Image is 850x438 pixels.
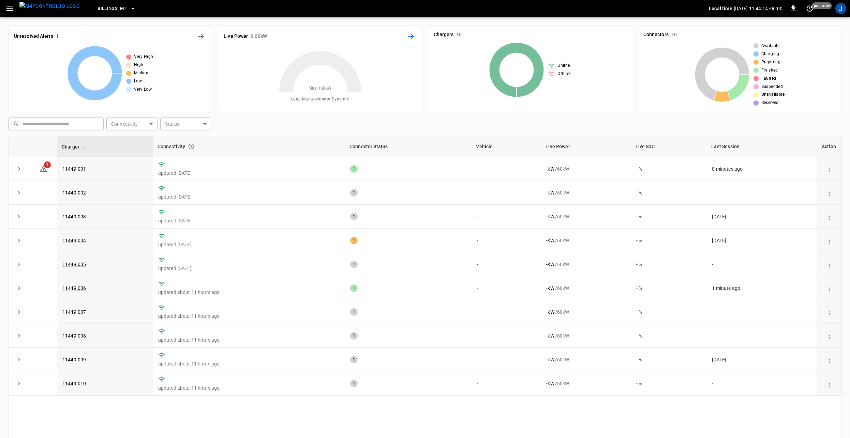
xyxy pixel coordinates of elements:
div: 1 [350,165,358,173]
span: Available [761,43,780,49]
div: action cell options [824,213,834,220]
span: Charging [761,51,779,58]
span: Billings, MT [98,5,126,13]
p: - kW [546,285,554,292]
td: - [706,324,817,348]
span: Reserved [761,99,779,106]
h6: Live Power [224,33,248,40]
p: [DATE] 11:44:14 -06:00 [734,5,782,12]
td: - % [631,300,707,324]
div: action cell options [824,261,834,268]
span: Preparing [761,59,781,66]
a: 11449.001 [62,166,86,172]
h6: Unresolved Alerts [14,33,53,40]
span: Load Management = Dynamic [291,96,349,103]
button: expand row [14,235,24,246]
div: action cell options [824,380,834,387]
td: - [471,324,541,348]
h6: Connectors [643,31,669,38]
p: - kW [546,380,554,387]
span: 1 [44,161,51,168]
a: 1 [39,166,47,171]
div: / 60 kW [546,237,625,244]
p: updated [DATE] [158,170,339,176]
a: 11449.002 [62,190,86,195]
p: - kW [546,261,554,268]
th: Last Session [706,136,817,157]
th: Live SoC [631,136,707,157]
span: Unavailable [761,91,785,98]
span: Faulted [761,75,776,82]
span: Very High [134,53,153,60]
div: 1 [350,332,358,340]
div: / 60 kW [546,189,625,196]
td: [DATE] [706,205,817,229]
div: action cell options [824,332,834,339]
td: - [471,181,541,205]
p: - kW [546,309,554,315]
div: action cell options [824,237,834,244]
td: - % [631,157,707,181]
a: 11449.004 [62,238,86,243]
div: Connectivity [158,140,340,153]
td: [DATE] [706,348,817,372]
a: 11449.006 [62,285,86,291]
td: - [471,205,541,229]
td: - [706,372,817,396]
td: - [471,348,541,372]
p: updated about 11 hours ago [158,313,339,319]
div: / 60 kW [546,261,625,268]
div: 1 [350,284,358,292]
p: - kW [546,189,554,196]
td: - [706,252,817,276]
button: expand row [14,188,24,198]
a: 11449.008 [62,333,86,339]
button: expand row [14,212,24,222]
span: Offline [557,71,570,77]
p: - kW [546,356,554,363]
img: ampcontrol.io logo [19,2,80,11]
p: updated about 11 hours ago [158,337,339,343]
p: - kW [546,166,554,172]
span: Finished [761,67,778,74]
td: - [471,276,541,300]
span: Low [134,78,142,85]
span: Online [557,62,570,69]
td: 1 minute ago [706,276,817,300]
td: - [471,372,541,396]
span: just now [812,2,832,9]
p: updated [DATE] [158,217,339,224]
td: - % [631,372,707,396]
div: / 60 kW [546,380,625,387]
th: Action [817,136,841,157]
p: updated about 11 hours ago [158,360,339,367]
td: - % [631,229,707,252]
div: action cell options [824,285,834,292]
button: expand row [14,307,24,317]
button: Billings, MT [95,2,138,15]
div: action cell options [824,189,834,196]
h6: 10 [456,31,462,38]
div: / 60 kW [546,356,625,363]
button: Energy Overview [406,31,417,42]
td: [DATE] [706,229,817,252]
p: updated [DATE] [158,265,339,272]
button: set refresh interval [804,3,815,14]
button: expand row [14,355,24,365]
td: 8 minutes ago [706,157,817,181]
span: Very Low [134,86,152,93]
td: - % [631,181,707,205]
div: 1 [350,237,358,244]
a: 11449.007 [62,309,86,315]
div: 1 [350,213,358,220]
td: - [471,157,541,181]
p: - kW [546,237,554,244]
p: Local time [709,5,732,12]
h6: Chargers [434,31,454,38]
h6: 10 [671,31,677,38]
a: 11449.010 [62,381,86,386]
th: Connector Status [345,136,471,157]
button: All Alerts [196,31,207,42]
div: 1 [350,356,358,363]
button: expand row [14,283,24,293]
